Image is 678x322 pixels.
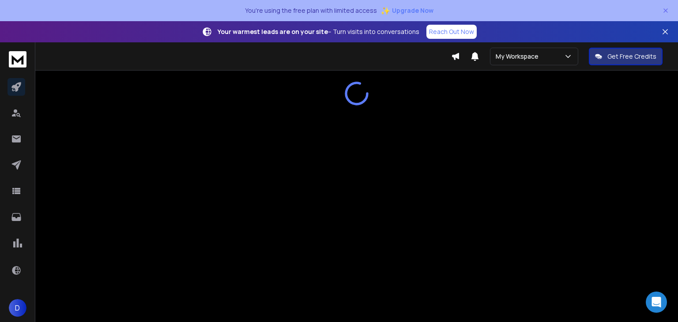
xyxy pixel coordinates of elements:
a: Reach Out Now [426,25,477,39]
span: ✨ [380,4,390,17]
p: Reach Out Now [429,27,474,36]
p: You're using the free plan with limited access [245,6,377,15]
button: Get Free Credits [589,48,663,65]
span: Upgrade Now [392,6,433,15]
img: logo [9,51,26,67]
p: – Turn visits into conversations [218,27,419,36]
button: D [9,299,26,317]
div: Open Intercom Messenger [646,292,667,313]
p: My Workspace [496,52,542,61]
strong: Your warmest leads are on your site [218,27,328,36]
button: ✨Upgrade Now [380,2,433,19]
p: Get Free Credits [607,52,656,61]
